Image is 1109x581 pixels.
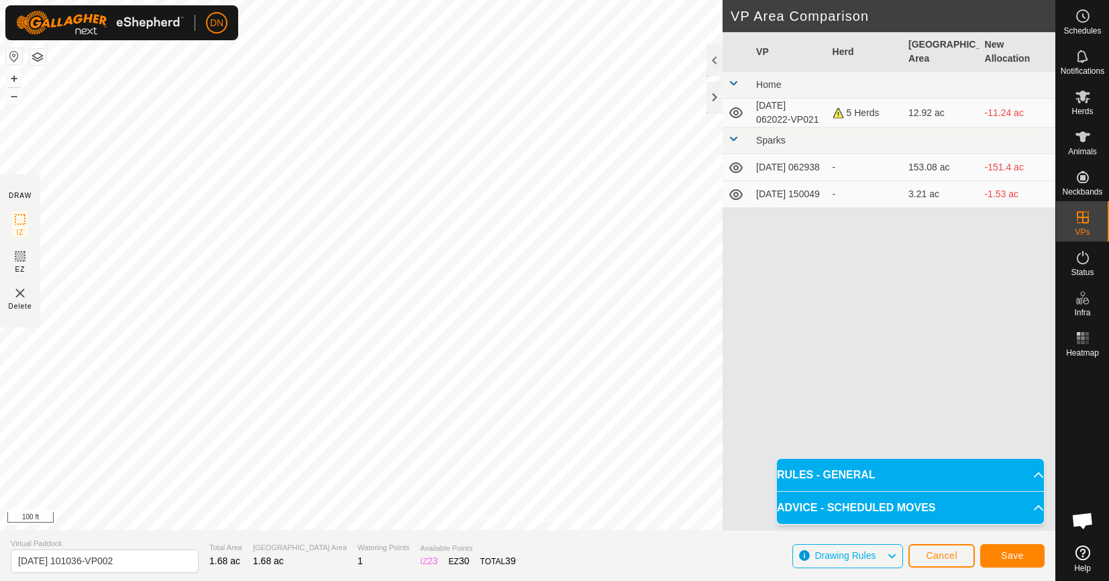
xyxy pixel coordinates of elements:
span: Available Points [420,543,515,554]
span: Delete [9,301,32,311]
img: Gallagher Logo [16,11,184,35]
div: DRAW [9,191,32,201]
span: Animals [1068,148,1097,156]
div: Open chat [1063,500,1103,541]
span: IZ [17,227,24,237]
span: 23 [427,556,438,566]
td: [DATE] 150049 [751,181,827,208]
div: EZ [449,554,470,568]
span: RULES - GENERAL [777,467,876,483]
td: [DATE] 062938 [751,154,827,181]
span: Virtual Paddock [11,538,199,549]
span: Neckbands [1062,188,1102,196]
th: Herd [827,32,903,72]
span: Infra [1074,309,1090,317]
span: Heatmap [1066,349,1099,357]
button: Save [980,544,1045,568]
p-accordion-header: RULES - GENERAL [777,459,1044,491]
div: TOTAL [480,554,516,568]
div: 5 Herds [833,106,898,120]
span: Status [1071,268,1094,276]
a: Privacy Policy [474,513,525,525]
div: - [833,160,898,174]
th: VP [751,32,827,72]
span: VPs [1075,228,1090,236]
button: Reset Map [6,48,22,64]
span: Sparks [756,135,786,146]
th: [GEOGRAPHIC_DATA] Area [903,32,979,72]
span: 30 [459,556,470,566]
th: New Allocation [980,32,1055,72]
img: VP [12,285,28,301]
span: 1.68 ac [209,556,240,566]
div: - [833,187,898,201]
span: Total Area [209,542,242,553]
span: Schedules [1063,27,1101,35]
button: Map Layers [30,49,46,65]
span: Watering Points [358,542,409,553]
span: 1.68 ac [253,556,284,566]
span: EZ [15,264,25,274]
a: Contact Us [541,513,580,525]
span: Drawing Rules [814,550,876,561]
button: – [6,88,22,104]
span: DN [210,16,223,30]
td: [DATE] 062022-VP021 [751,99,827,127]
span: Home [756,79,781,90]
span: Save [1001,550,1024,561]
h2: VP Area Comparison [731,8,1055,24]
td: -11.24 ac [980,99,1055,127]
span: Help [1074,564,1091,572]
span: [GEOGRAPHIC_DATA] Area [253,542,347,553]
td: 153.08 ac [903,154,979,181]
button: Cancel [908,544,975,568]
td: 12.92 ac [903,99,979,127]
span: Notifications [1061,67,1104,75]
span: 39 [505,556,516,566]
a: Help [1056,540,1109,578]
p-accordion-header: ADVICE - SCHEDULED MOVES [777,492,1044,524]
td: -151.4 ac [980,154,1055,181]
td: 3.21 ac [903,181,979,208]
td: -1.53 ac [980,181,1055,208]
span: ADVICE - SCHEDULED MOVES [777,500,935,516]
span: Herds [1071,107,1093,115]
span: 1 [358,556,363,566]
span: Cancel [926,550,957,561]
button: + [6,70,22,87]
div: IZ [420,554,437,568]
